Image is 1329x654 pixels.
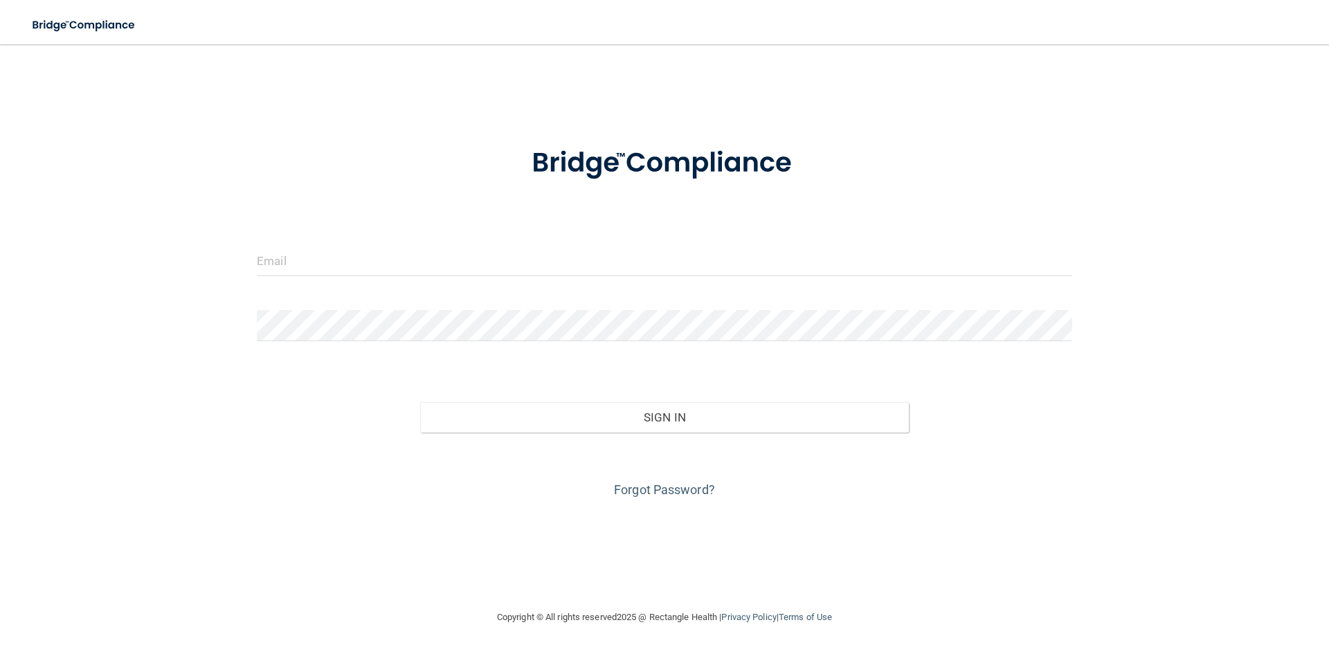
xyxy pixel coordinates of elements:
[614,482,715,497] a: Forgot Password?
[420,402,910,433] button: Sign In
[503,127,826,199] img: bridge_compliance_login_screen.278c3ca4.svg
[412,595,917,639] div: Copyright © All rights reserved 2025 @ Rectangle Health | |
[779,612,832,622] a: Terms of Use
[21,11,148,39] img: bridge_compliance_login_screen.278c3ca4.svg
[257,245,1072,276] input: Email
[721,612,776,622] a: Privacy Policy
